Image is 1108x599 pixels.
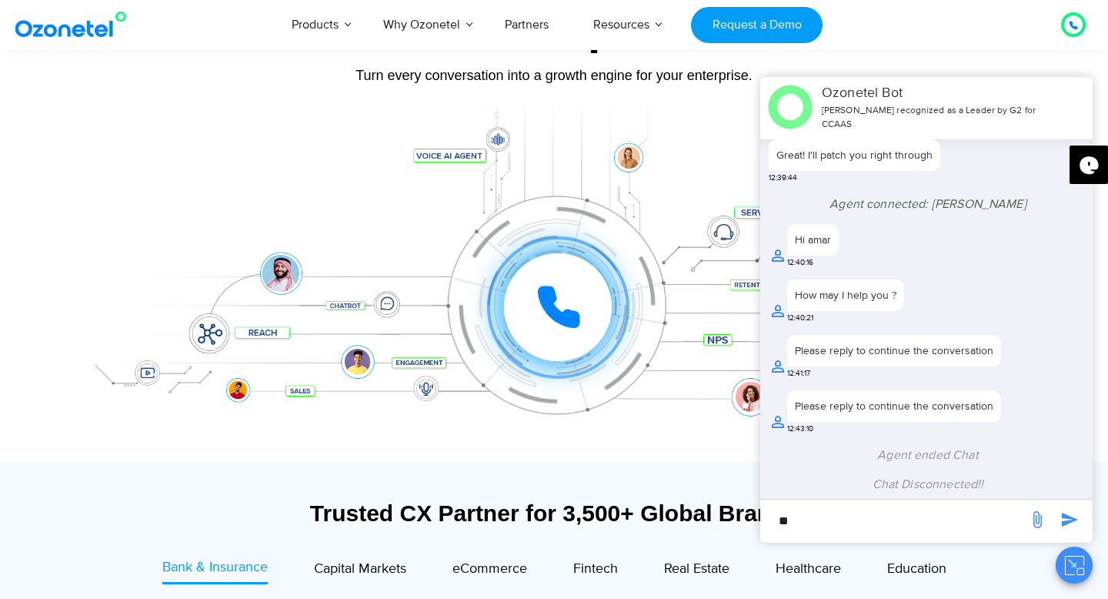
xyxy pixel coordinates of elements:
span: 12:40:21 [787,313,813,324]
button: Close chat [1056,547,1093,584]
p: Great! I'll patch you right through [776,147,933,163]
a: eCommerce [452,557,527,584]
img: header [768,85,813,129]
a: Real Estate [664,557,729,584]
span: Fintech [573,561,618,577]
span: Bank & Insurance [162,559,268,576]
span: Chat Disconnected!! [873,477,984,492]
p: [PERSON_NAME] recognized as a Leader by G2 for CCAAS [822,104,1043,132]
span: end chat or minimize [1044,102,1056,114]
a: Request a Demo [691,7,823,43]
a: Fintech [573,557,618,584]
span: Agent connected: [PERSON_NAME] [829,196,1026,212]
div: Please reply to continue the conversation [795,398,993,414]
div: new-msg-input [768,507,1020,535]
a: Bank & Insurance [162,557,268,584]
div: Please reply to continue the conversation [795,343,993,359]
span: 12:40:16 [787,257,813,269]
span: 12:39:44 [769,172,797,184]
span: Capital Markets [314,561,406,577]
div: Trusted CX Partner for 3,500+ Global Brands [81,500,1027,527]
span: Real Estate [664,561,729,577]
span: 12:43:10 [787,423,813,435]
a: Capital Markets [314,557,406,584]
div: How may I help you ? [795,287,896,303]
span: 12:41:17 [787,368,810,380]
span: send message [1054,504,1085,535]
span: Agent ended Chat [877,447,978,463]
p: Ozonetel Bot [822,83,1043,104]
span: eCommerce [452,561,527,577]
span: send message [1022,504,1053,535]
div: Hi amar [795,232,831,248]
div: Turn every conversation into a growth engine for your enterprise. [73,67,1035,84]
